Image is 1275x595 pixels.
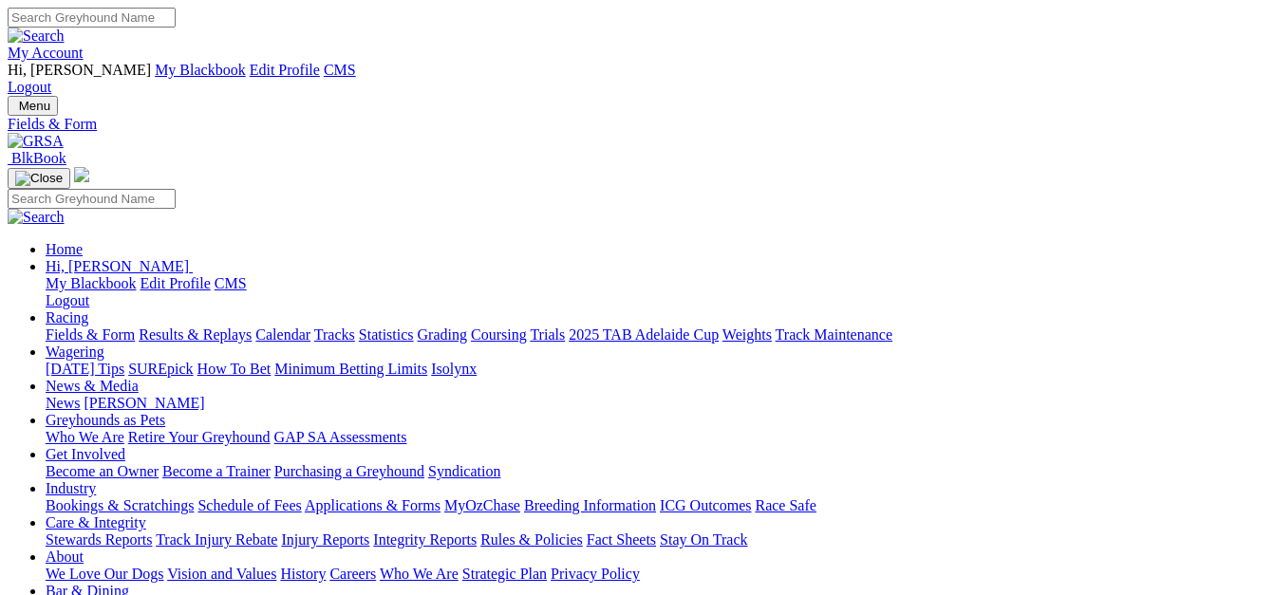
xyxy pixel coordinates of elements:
img: Close [15,171,63,186]
a: CMS [324,62,356,78]
a: Calendar [255,326,310,343]
a: Stewards Reports [46,531,152,548]
a: Minimum Betting Limits [274,361,427,377]
a: Track Injury Rebate [156,531,277,548]
a: We Love Our Dogs [46,566,163,582]
img: GRSA [8,133,64,150]
input: Search [8,8,176,28]
a: Trials [530,326,565,343]
a: Care & Integrity [46,514,146,530]
img: Search [8,209,65,226]
div: News & Media [46,395,1267,412]
div: Racing [46,326,1267,344]
a: Results & Replays [139,326,252,343]
a: Who We Are [380,566,459,582]
input: Search [8,189,176,209]
a: Tracks [314,326,355,343]
div: My Account [8,62,1267,96]
a: Race Safe [755,497,816,513]
a: Stay On Track [660,531,747,548]
a: Coursing [471,326,527,343]
a: Become an Owner [46,463,159,479]
a: Fields & Form [8,116,1267,133]
a: Track Maintenance [776,326,892,343]
a: BlkBook [8,150,66,166]
a: GAP SA Assessments [274,429,407,445]
a: Racing [46,309,88,325]
a: Privacy Policy [551,566,640,582]
a: MyOzChase [444,497,520,513]
a: How To Bet [197,361,272,377]
img: Search [8,28,65,45]
a: Greyhounds as Pets [46,412,165,428]
a: Strategic Plan [462,566,547,582]
a: Grading [418,326,467,343]
a: Become a Trainer [162,463,271,479]
a: 2025 TAB Adelaide Cup [569,326,719,343]
a: Syndication [428,463,500,479]
div: Greyhounds as Pets [46,429,1267,446]
a: Weights [722,326,772,343]
a: Schedule of Fees [197,497,301,513]
a: [PERSON_NAME] [84,395,204,411]
a: Wagering [46,344,104,360]
a: CMS [215,275,247,291]
a: Industry [46,480,96,496]
span: Hi, [PERSON_NAME] [8,62,151,78]
div: About [46,566,1267,583]
a: Bookings & Scratchings [46,497,194,513]
a: Get Involved [46,446,125,462]
span: BlkBook [11,150,66,166]
a: Logout [8,79,51,95]
a: My Blackbook [46,275,137,291]
button: Toggle navigation [8,168,70,189]
a: History [280,566,326,582]
a: Applications & Forms [305,497,441,513]
a: Careers [329,566,376,582]
a: Purchasing a Greyhound [274,463,424,479]
div: Industry [46,497,1267,514]
a: Edit Profile [141,275,211,291]
div: Hi, [PERSON_NAME] [46,275,1267,309]
a: My Account [8,45,84,61]
div: Get Involved [46,463,1267,480]
span: Hi, [PERSON_NAME] [46,258,189,274]
a: Integrity Reports [373,531,477,548]
a: News [46,395,80,411]
a: Who We Are [46,429,124,445]
img: logo-grsa-white.png [74,167,89,182]
a: Edit Profile [250,62,320,78]
a: SUREpick [128,361,193,377]
a: Retire Your Greyhound [128,429,271,445]
a: Statistics [359,326,414,343]
a: Hi, [PERSON_NAME] [46,258,193,274]
a: Fields & Form [46,326,135,343]
a: Breeding Information [524,497,656,513]
div: Wagering [46,361,1267,378]
div: Care & Integrity [46,531,1267,549]
a: My Blackbook [155,62,246,78]
a: News & Media [46,378,139,394]
a: ICG Outcomes [660,497,751,513]
a: Vision and Values [167,566,276,582]
a: Rules & Policies [480,531,583,548]
a: Logout [46,292,89,308]
a: About [46,549,84,565]
a: Home [46,241,83,257]
button: Toggle navigation [8,96,58,116]
a: Fact Sheets [587,531,656,548]
a: Injury Reports [281,531,369,548]
a: [DATE] Tips [46,361,124,377]
a: Isolynx [431,361,477,377]
span: Menu [19,99,50,113]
